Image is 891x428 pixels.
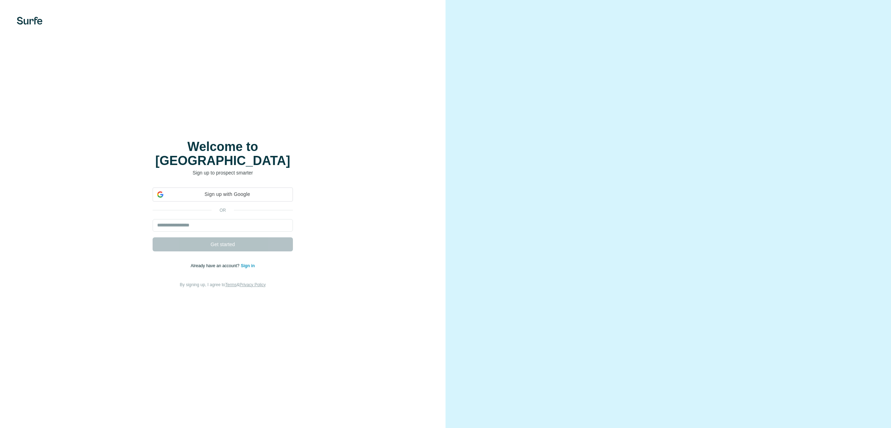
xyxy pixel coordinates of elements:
[180,282,266,287] span: By signing up, I agree to &
[17,17,42,25] img: Surfe's logo
[153,140,293,168] h1: Welcome to [GEOGRAPHIC_DATA]
[240,282,266,287] a: Privacy Policy
[153,169,293,176] p: Sign up to prospect smarter
[153,187,293,202] div: Sign up with Google
[225,282,237,287] a: Terms
[191,263,241,268] span: Already have an account?
[166,191,288,198] span: Sign up with Google
[149,201,296,216] iframe: Sign in with Google Button
[241,263,255,268] a: Sign in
